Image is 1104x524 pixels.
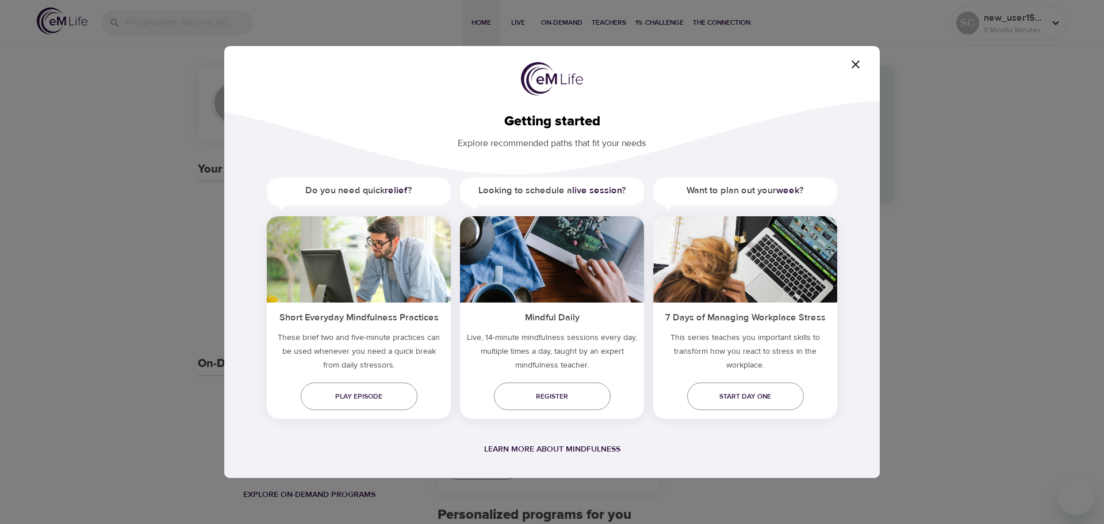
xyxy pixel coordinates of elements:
h5: Short Everyday Mindfulness Practices [267,303,451,331]
a: week [776,185,799,196]
h5: Do you need quick ? [267,178,451,204]
h5: Looking to schedule a ? [460,178,644,204]
a: Register [494,383,611,410]
a: Play episode [301,383,417,410]
span: Start day one [696,391,795,403]
p: This series teaches you important skills to transform how you react to stress in the workplace. [653,331,837,377]
a: Start day one [687,383,804,410]
h5: These brief two and five-minute practices can be used whenever you need a quick break from daily ... [267,331,451,377]
p: Live, 14-minute mindfulness sessions every day, multiple times a day, taught by an expert mindful... [460,331,644,377]
span: Play episode [310,391,408,403]
img: logo [521,62,583,95]
a: Learn more about mindfulness [484,444,620,454]
img: ims [653,216,837,303]
img: ims [267,216,451,303]
span: Register [503,391,601,403]
p: Explore recommended paths that fit your needs [243,130,861,150]
h5: Mindful Daily [460,303,644,331]
a: relief [385,185,408,196]
h2: Getting started [243,113,861,130]
a: live session [572,185,622,196]
img: ims [460,216,644,303]
h5: 7 Days of Managing Workplace Stress [653,303,837,331]
h5: Want to plan out your ? [653,178,837,204]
